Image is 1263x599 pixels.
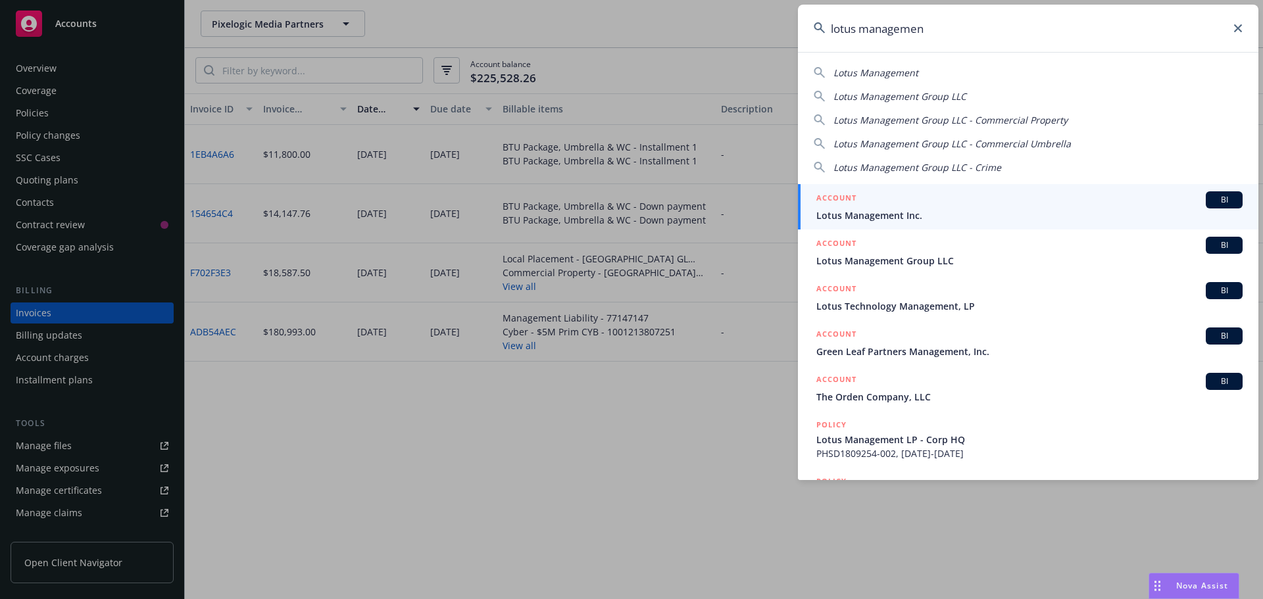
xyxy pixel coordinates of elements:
[1211,375,1237,387] span: BI
[798,184,1258,229] a: ACCOUNTBILotus Management Inc.
[816,327,856,343] h5: ACCOUNT
[1149,573,1166,598] div: Drag to move
[816,433,1243,446] span: Lotus Management LP - Corp HQ
[1211,239,1237,251] span: BI
[816,282,856,298] h5: ACCOUNT
[816,237,856,252] h5: ACCOUNT
[1211,330,1237,342] span: BI
[798,366,1258,411] a: ACCOUNTBIThe Orden Company, LLC
[798,320,1258,366] a: ACCOUNTBIGreen Leaf Partners Management, Inc.
[1211,285,1237,297] span: BI
[833,114,1068,126] span: Lotus Management Group LLC - Commercial Property
[816,475,847,488] h5: POLICY
[816,191,856,207] h5: ACCOUNT
[816,390,1243,404] span: The Orden Company, LLC
[798,229,1258,275] a: ACCOUNTBILotus Management Group LLC
[816,373,856,389] h5: ACCOUNT
[1211,194,1237,206] span: BI
[798,275,1258,320] a: ACCOUNTBILotus Technology Management, LP
[798,5,1258,52] input: Search...
[833,90,966,103] span: Lotus Management Group LLC
[798,467,1258,524] a: POLICY
[816,418,847,431] h5: POLICY
[833,161,1001,174] span: Lotus Management Group LLC - Crime
[833,137,1071,150] span: Lotus Management Group LLC - Commercial Umbrella
[816,345,1243,358] span: Green Leaf Partners Management, Inc.
[833,66,918,79] span: Lotus Management
[816,446,1243,460] span: PHSD1809254-002, [DATE]-[DATE]
[816,254,1243,268] span: Lotus Management Group LLC
[816,208,1243,222] span: Lotus Management Inc.
[798,411,1258,467] a: POLICYLotus Management LP - Corp HQPHSD1809254-002, [DATE]-[DATE]
[1176,580,1228,591] span: Nova Assist
[816,299,1243,313] span: Lotus Technology Management, LP
[1149,573,1239,599] button: Nova Assist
